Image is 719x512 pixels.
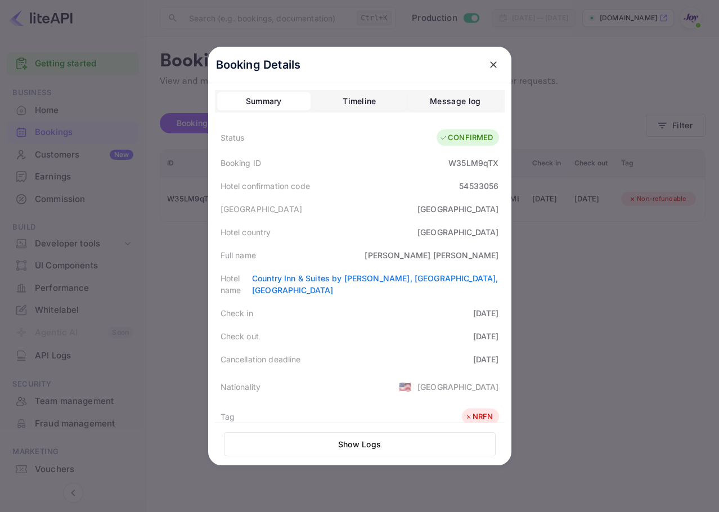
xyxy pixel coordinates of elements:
div: Tag [221,411,235,423]
div: Cancellation deadline [221,353,301,365]
div: Status [221,132,245,143]
div: Full name [221,249,256,261]
span: United States [399,376,412,397]
div: [DATE] [473,307,499,319]
div: W35LM9qTX [448,157,498,169]
div: [GEOGRAPHIC_DATA] [417,381,499,393]
div: CONFIRMED [439,132,493,143]
div: NRFN [465,411,493,423]
div: [PERSON_NAME] [PERSON_NAME] [365,249,498,261]
button: close [483,55,504,75]
div: Nationality [221,381,261,393]
button: Message log [408,92,502,110]
button: Show Logs [224,432,496,456]
div: Message log [430,95,480,108]
div: Hotel name [221,272,252,296]
div: Hotel confirmation code [221,180,310,192]
div: Booking ID [221,157,262,169]
button: Summary [217,92,311,110]
div: [DATE] [473,353,499,365]
div: [GEOGRAPHIC_DATA] [417,203,499,215]
div: [GEOGRAPHIC_DATA] [417,226,499,238]
button: Timeline [313,92,406,110]
div: Summary [246,95,282,108]
div: Check out [221,330,259,342]
p: Booking Details [216,56,301,73]
div: Timeline [343,95,376,108]
div: [GEOGRAPHIC_DATA] [221,203,303,215]
div: Hotel country [221,226,271,238]
div: 54533056 [459,180,498,192]
div: Check in [221,307,253,319]
a: Country Inn & Suites by [PERSON_NAME], [GEOGRAPHIC_DATA], [GEOGRAPHIC_DATA] [252,273,498,295]
div: [DATE] [473,330,499,342]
